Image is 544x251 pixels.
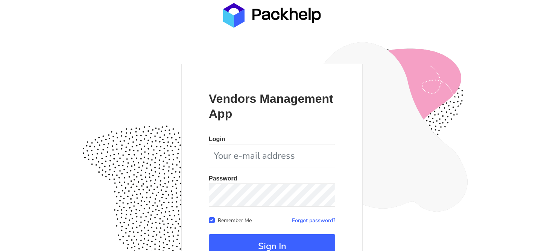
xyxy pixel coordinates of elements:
p: Password [209,176,335,182]
p: Login [209,136,335,142]
input: Your e-mail address [209,144,335,167]
label: Remember Me [218,216,252,224]
a: Forgot password? [292,217,335,224]
p: Vendors Management App [209,91,335,121]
